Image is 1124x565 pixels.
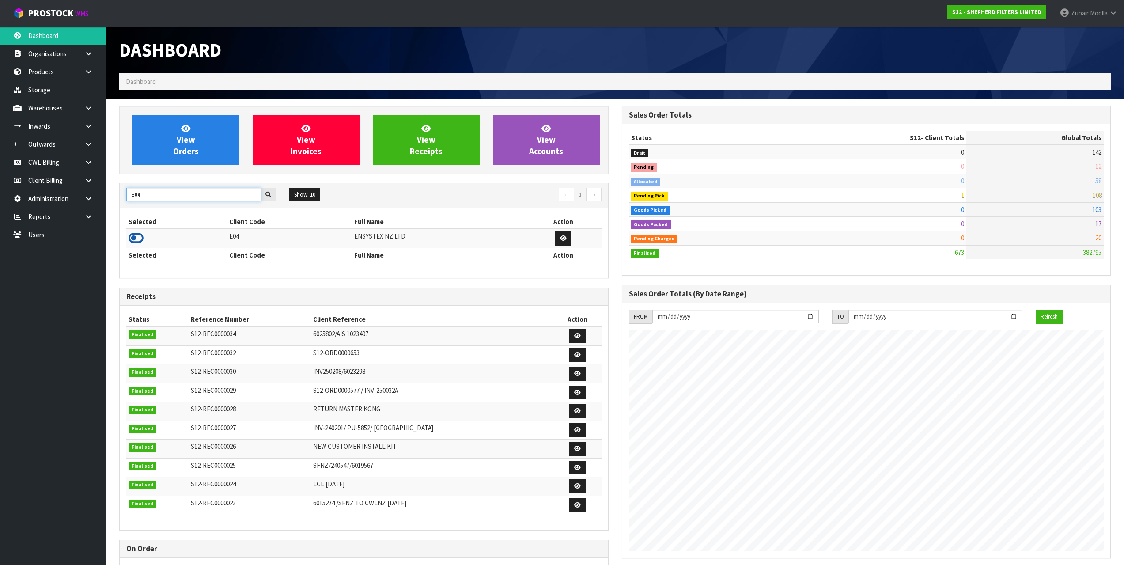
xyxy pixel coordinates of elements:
th: Client Code [227,248,352,262]
a: ViewReceipts [373,115,480,165]
a: S12 - SHEPHERD FILTERS LIMITED [947,5,1046,19]
span: NEW CUSTOMER INSTALL KIT [313,442,397,451]
span: S12-REC0000032 [191,349,236,357]
span: Pending Pick [631,192,668,201]
th: Action [526,248,601,262]
a: ViewOrders [132,115,239,165]
span: Finalised [129,425,156,433]
th: Client Reference [311,312,554,326]
span: INV250208/6023298 [313,367,365,375]
div: FROM [629,310,652,324]
h3: Receipts [126,292,602,301]
span: Goods Picked [631,206,670,215]
span: Finalised [129,406,156,414]
input: Search clients [126,188,261,201]
small: WMS [75,10,89,18]
th: Action [526,215,601,229]
a: 1 [574,188,587,202]
span: Pending Charges [631,235,678,243]
span: S12-REC0000024 [191,480,236,488]
a: ViewAccounts [493,115,600,165]
span: 0 [961,148,964,156]
th: Selected [126,248,227,262]
span: S12-REC0000023 [191,499,236,507]
span: ProStock [28,8,73,19]
span: Finalised [129,443,156,452]
th: Full Name [352,248,526,262]
span: Goods Packed [631,220,671,229]
span: View Orders [173,123,199,156]
strong: S12 - SHEPHERD FILTERS LIMITED [952,8,1041,16]
span: 20 [1095,234,1101,242]
span: S12 [910,133,921,142]
span: Finalised [129,387,156,396]
span: 58 [1095,177,1101,185]
span: Finalised [129,500,156,508]
span: Draft [631,149,649,158]
span: S12-REC0000034 [191,330,236,338]
span: View Receipts [410,123,443,156]
th: Action [554,312,601,326]
span: 103 [1092,205,1101,214]
span: S12-REC0000029 [191,386,236,394]
span: INV-240201/ PU-5852/ [GEOGRAPHIC_DATA] [313,424,433,432]
span: 0 [961,177,964,185]
nav: Page navigation [371,188,602,203]
h3: On Order [126,545,602,553]
span: 673 [955,248,964,257]
th: Full Name [352,215,526,229]
span: S12-REC0000027 [191,424,236,432]
span: S12-ORD0000653 [313,349,360,357]
span: View Accounts [529,123,563,156]
img: cube-alt.png [13,8,24,19]
span: Finalised [129,481,156,489]
span: S12-REC0000028 [191,405,236,413]
td: E04 [227,229,352,248]
a: ViewInvoices [253,115,360,165]
th: Status [126,312,189,326]
h3: Sales Order Totals (By Date Range) [629,290,1104,298]
span: Pending [631,163,657,172]
th: Client Code [227,215,352,229]
span: Dashboard [119,38,221,62]
span: Allocated [631,178,661,186]
span: 142 [1092,148,1101,156]
th: Selected [126,215,227,229]
span: S12-REC0000030 [191,367,236,375]
div: TO [832,310,848,324]
th: Reference Number [189,312,311,326]
span: RETURN MASTER KONG [313,405,380,413]
th: - Client Totals [786,131,966,145]
span: 6015274 /SFNZ TO CWLNZ [DATE] [313,499,406,507]
span: LCL [DATE] [313,480,344,488]
span: 108 [1092,191,1101,199]
button: Refresh [1036,310,1063,324]
span: Dashboard [126,77,156,86]
span: 6025802/AIS 1023407 [313,330,368,338]
th: Global Totals [966,131,1104,145]
button: Show: 10 [289,188,320,202]
span: SFNZ/240547/6019567 [313,461,373,470]
th: Status [629,131,786,145]
span: S12-REC0000025 [191,461,236,470]
span: 0 [961,234,964,242]
span: S12-ORD0000577 / INV-250032A [313,386,398,394]
span: S12-REC0000026 [191,442,236,451]
span: Finalised [129,349,156,358]
h3: Sales Order Totals [629,111,1104,119]
a: → [586,188,602,202]
span: 12 [1095,162,1101,171]
span: 0 [961,220,964,228]
span: View Invoices [291,123,322,156]
a: ← [559,188,574,202]
span: 382795 [1083,248,1101,257]
span: 0 [961,162,964,171]
span: 1 [961,191,964,199]
span: Finalised [129,462,156,471]
td: ENSYSTEX NZ LTD [352,229,526,248]
span: 0 [961,205,964,214]
span: Moolla [1090,9,1108,17]
span: Finalised [129,368,156,377]
span: 17 [1095,220,1101,228]
span: Finalised [129,330,156,339]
